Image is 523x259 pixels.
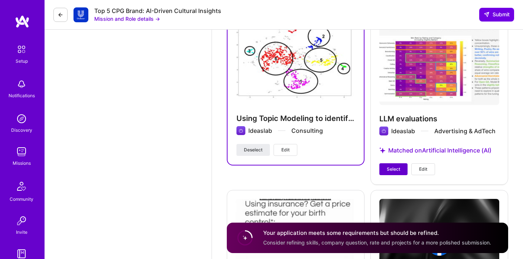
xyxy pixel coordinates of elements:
[13,177,30,195] img: Community
[10,195,33,203] div: Community
[236,114,355,123] h4: Using Topic Modeling to identify review topics
[58,12,63,18] i: icon LeftArrowDark
[94,15,160,23] button: Mission and Role details →
[281,147,290,153] span: Edit
[263,229,491,237] h4: Your application meets some requirements but should be refined.
[13,159,31,167] div: Missions
[274,144,297,156] button: Edit
[248,127,323,135] div: Ideaslab Consulting
[479,8,514,21] div: null
[263,239,491,246] span: Consider refining skills, company question, rate and projects for a more polished submission.
[419,166,427,173] span: Edit
[94,7,221,15] div: Top 5 CPG Brand: AI-Driven Cultural Insights
[379,163,408,175] button: Select
[14,77,29,92] img: bell
[15,15,30,28] img: logo
[236,126,245,135] img: Company logo
[479,8,514,21] button: Submit
[16,57,28,65] div: Setup
[14,144,29,159] img: teamwork
[387,166,400,173] span: Select
[484,12,490,17] i: icon SendLight
[16,228,27,236] div: Invite
[11,126,32,134] div: Discovery
[278,130,285,131] img: divider
[14,213,29,228] img: Invite
[14,111,29,126] img: discovery
[14,42,29,57] img: setup
[411,163,435,175] button: Edit
[9,92,35,99] div: Notifications
[73,7,88,22] img: Company Logo
[236,16,355,105] img: Using Topic Modeling to identify review topics
[236,144,270,156] button: Deselect
[484,11,510,18] span: Submit
[244,147,262,153] span: Deselect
